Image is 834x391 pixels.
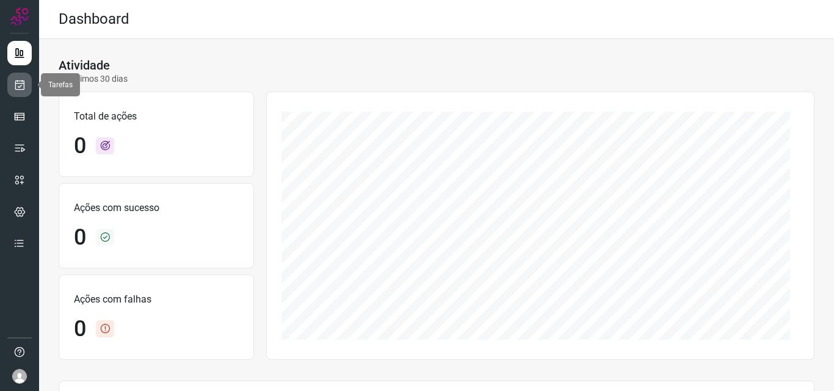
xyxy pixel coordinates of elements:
[10,7,29,26] img: Logo
[59,10,129,28] h2: Dashboard
[74,133,86,159] h1: 0
[59,58,110,73] h3: Atividade
[12,369,27,384] img: avatar-user-boy.jpg
[74,224,86,251] h1: 0
[74,109,239,124] p: Total de ações
[74,316,86,342] h1: 0
[48,81,73,89] span: Tarefas
[74,201,239,215] p: Ações com sucesso
[59,73,128,85] p: Últimos 30 dias
[74,292,239,307] p: Ações com falhas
